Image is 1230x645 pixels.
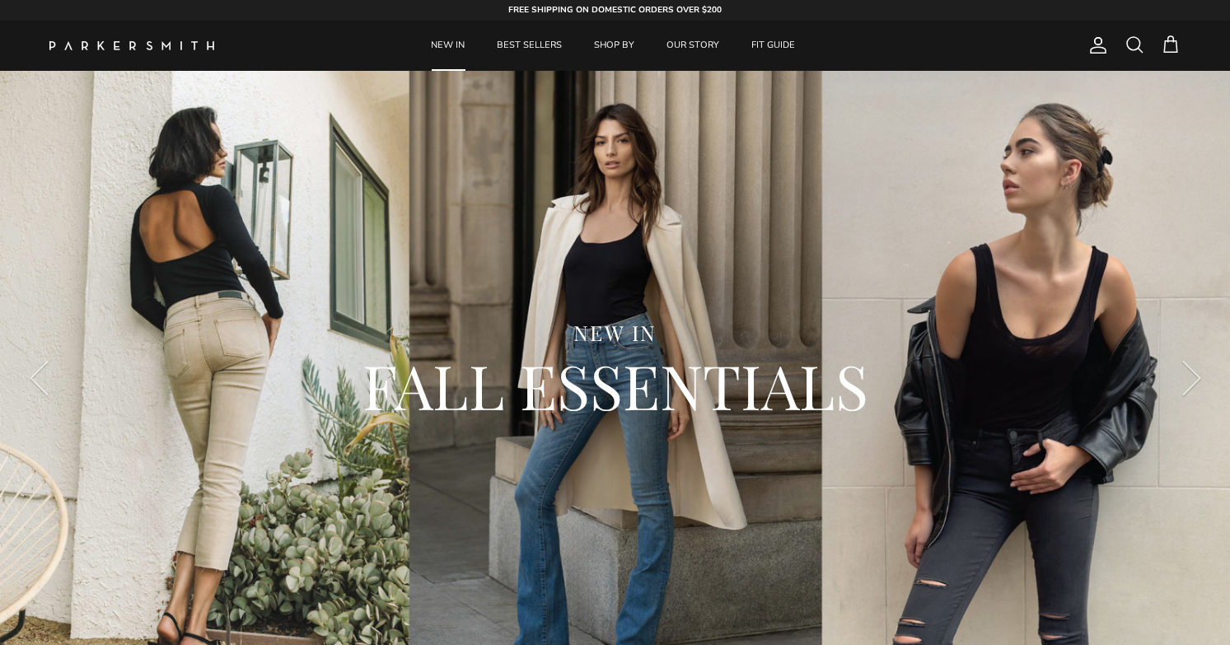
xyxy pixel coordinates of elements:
[246,21,981,71] div: Primary
[1082,35,1108,55] a: Account
[416,21,479,71] a: NEW IN
[49,41,214,50] img: Parker Smith
[508,4,722,16] strong: FREE SHIPPING ON DOMESTIC ORDERS OVER $200
[652,21,734,71] a: OUR STORY
[737,21,810,71] a: FIT GUIDE
[579,21,649,71] a: SHOP BY
[91,346,1139,425] h2: FALL ESSENTIALS
[91,320,1139,347] div: NEW IN
[482,21,577,71] a: BEST SELLERS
